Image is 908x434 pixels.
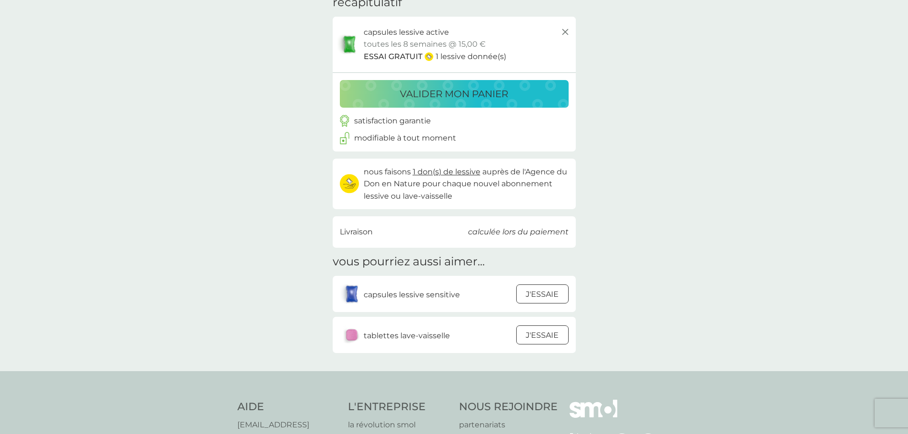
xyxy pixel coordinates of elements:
[436,50,506,63] p: 1 lessive donnée(s)
[413,167,480,176] span: 1 don(s) de lessive
[459,400,558,414] h4: NOUS REJOINDRE
[400,86,508,101] p: valider mon panier
[364,166,569,202] p: nous faisons auprès de l'Agence du Don en Nature pour chaque nouvel abonnement lessive ou lave-va...
[354,132,456,144] p: modifiable à tout moment
[340,226,373,238] p: Livraison
[364,50,422,63] span: ESSAI GRATUIT
[516,325,569,344] button: J'ESSAIE
[348,419,449,431] a: la révolution smol
[340,80,569,108] button: valider mon panier
[364,26,449,39] p: capsules lessive active
[570,400,617,432] img: smol
[468,226,569,238] p: calculée lors du paiement
[354,115,431,127] p: satisfaction garantie
[364,330,450,342] p: tablettes lave-vaisselle
[364,38,486,50] p: toutes les 8 semaines @ 15,00 €
[333,255,485,269] h2: vous pourriez aussi aimer...
[237,400,339,414] h4: AIDE
[364,289,460,301] p: capsules lessive sensitive
[526,329,559,342] p: J'ESSAIE
[459,419,558,431] a: partenariats
[348,400,449,414] h4: L'ENTREPRISE
[516,284,569,303] button: J'ESSAIE
[526,288,559,301] p: J'ESSAIE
